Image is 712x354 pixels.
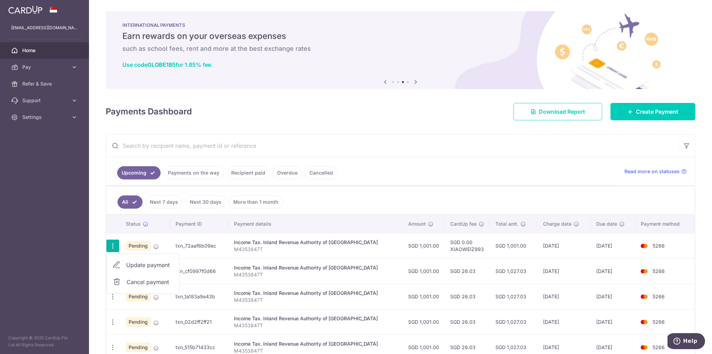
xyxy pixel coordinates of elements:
img: Bank Card [637,267,651,275]
a: Next 7 days [145,195,183,209]
span: Due date [596,220,617,227]
p: M4353847T [234,246,397,253]
span: Amount [408,220,426,227]
span: Pay [22,64,68,71]
a: Download Report [513,103,602,120]
img: Bank Card [637,318,651,326]
td: [DATE] [537,309,591,335]
a: Upcoming [117,166,161,179]
td: [DATE] [537,233,591,258]
div: Income Tax. Inland Revenue Authority of [GEOGRAPHIC_DATA] [234,264,397,271]
th: Payment method [635,215,695,233]
a: Read more on statuses [624,168,687,175]
a: Create Payment [610,103,695,120]
span: Support [22,97,68,104]
img: Bank Card [637,343,651,352]
td: txn_02d2ff2ff21 [170,309,228,335]
span: Status [126,220,141,227]
span: Total amt. [495,220,518,227]
span: Download Report [539,107,585,116]
span: Pending [126,292,151,301]
img: Bank Card [637,292,651,301]
td: txn_cf0997f0d66 [170,258,228,284]
span: Charge date [543,220,572,227]
td: [DATE] [591,258,635,284]
a: Overdue [273,166,302,179]
h5: Earn rewards on your overseas expenses [122,31,679,42]
span: Create Payment [636,107,678,116]
h4: Payments Dashboard [106,105,192,118]
td: [DATE] [537,284,591,309]
td: [DATE] [591,309,635,335]
span: Read more on statuses [624,168,680,175]
td: SGD 0.00 XIAOWEIZ993 [445,233,490,258]
span: Pending [126,241,151,251]
a: Use codeGLOBE185for 1.85% fee. [122,61,213,68]
td: SGD 26.03 [445,258,490,284]
td: [DATE] [591,284,635,309]
h6: such as school fees, rent and more at the best exchange rates [122,45,679,53]
input: Search by recipient name, payment id or reference [106,135,678,157]
td: SGD 1,027.03 [490,284,537,309]
td: txn_72aaf6b09ec [170,233,228,258]
td: SGD 1,027.03 [490,258,537,284]
td: SGD 1,001.00 [490,233,537,258]
span: Refer & Save [22,80,68,87]
a: Cancelled [305,166,338,179]
td: SGD 26.03 [445,284,490,309]
span: Home [22,47,68,54]
p: [EMAIL_ADDRESS][DOMAIN_NAME] [11,24,78,31]
td: SGD 1,001.00 [403,284,445,309]
img: Bank Card [637,242,651,250]
p: M4353847T [234,271,397,278]
b: GLOBE185 [147,61,176,68]
img: CardUp [8,6,42,14]
td: SGD 1,027.03 [490,309,537,335]
span: Pending [126,317,151,327]
td: [DATE] [537,258,591,284]
a: Payments on the way [163,166,224,179]
span: 5266 [653,243,665,249]
a: Next 30 days [185,195,226,209]
th: Payment ID [170,215,228,233]
div: Income Tax. Inland Revenue Authority of [GEOGRAPHIC_DATA] [234,239,397,246]
span: Settings [22,114,68,121]
td: SGD 1,001.00 [403,258,445,284]
span: 5266 [653,319,665,325]
span: 5266 [653,293,665,299]
p: M4353847T [234,297,397,304]
td: SGD 1,001.00 [403,309,445,335]
th: Payment details [228,215,403,233]
p: M4353847T [234,322,397,329]
span: 5266 [653,344,665,350]
a: More than 1 month [229,195,283,209]
span: 5266 [653,268,665,274]
span: CardUp fee [450,220,477,227]
a: All [118,195,143,209]
p: INTERNATIONAL PAYMENTS [122,22,679,28]
iframe: Opens a widget where you can find more information [667,333,705,351]
div: Income Tax. Inland Revenue Authority of [GEOGRAPHIC_DATA] [234,340,397,347]
div: Income Tax. Inland Revenue Authority of [GEOGRAPHIC_DATA] [234,290,397,297]
img: International Payment Banner [106,11,695,89]
td: SGD 1,001.00 [403,233,445,258]
td: [DATE] [591,233,635,258]
div: Income Tax. Inland Revenue Authority of [GEOGRAPHIC_DATA] [234,315,397,322]
td: SGD 26.03 [445,309,490,335]
td: txn_1a183a9e43b [170,284,228,309]
a: Recipient paid [227,166,270,179]
span: Pending [126,343,151,352]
